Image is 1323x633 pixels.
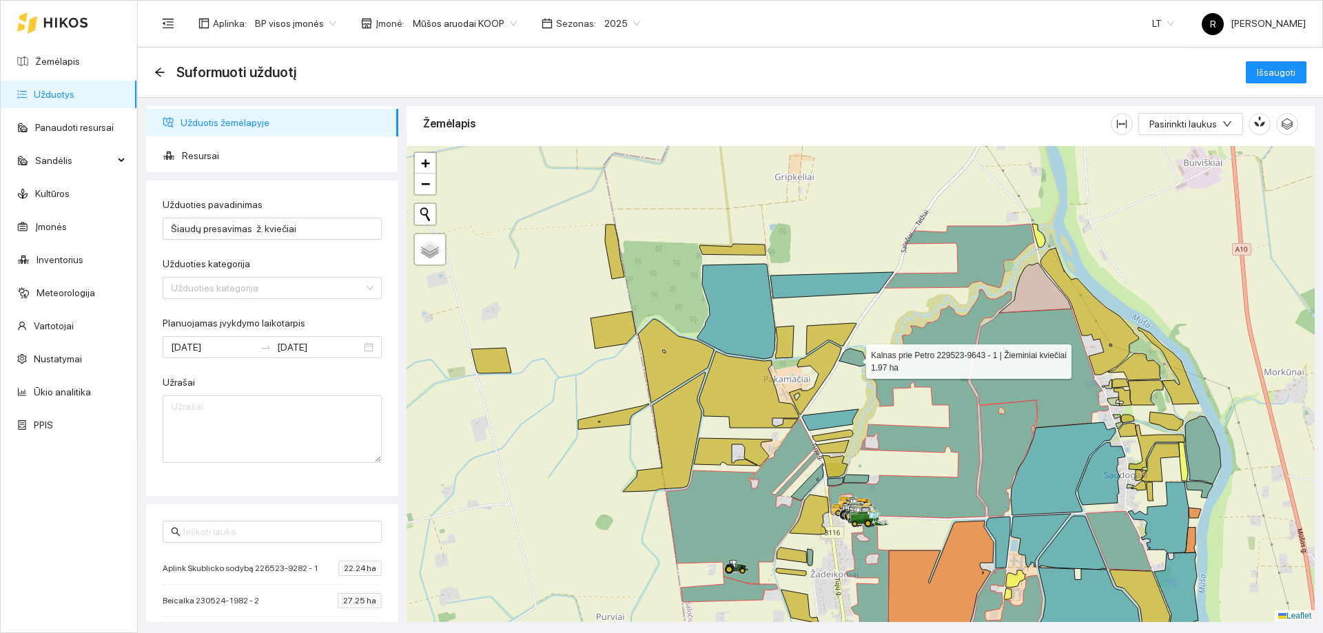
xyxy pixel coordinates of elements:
[163,594,266,608] span: Beicalka 230524-1982 - 2
[415,174,435,194] a: Zoom out
[35,56,80,67] a: Žemėlapis
[163,316,305,331] label: Planuojamas įvykdymo laikotarpis
[1149,116,1217,132] span: Pasirinkti laukus
[34,320,74,331] a: Vartotojai
[183,524,373,539] input: Ieškoti lauko
[1111,118,1132,129] span: column-width
[415,204,435,225] button: Initiate a new search
[361,18,372,29] span: shop
[1222,119,1232,130] span: down
[154,67,165,78] span: arrow-left
[163,257,250,271] label: Užduoties kategorija
[604,13,640,34] span: 2025
[255,13,336,34] span: BP visos įmonės
[556,16,596,31] span: Sezonas :
[1278,611,1311,621] a: Leaflet
[277,340,361,355] input: Pabaigos data
[162,17,174,30] span: menu-fold
[163,395,382,463] textarea: Užrašai
[415,234,445,264] a: Layers
[154,10,182,37] button: menu-fold
[176,61,296,83] span: Suformuoti užduotį
[1152,13,1174,34] span: LT
[34,89,74,100] a: Užduotys
[181,109,387,136] span: Užduotis žemėlapyje
[542,18,553,29] span: calendar
[35,221,67,232] a: Įmonės
[37,254,83,265] a: Inventorius
[34,419,53,430] a: PPIS
[35,147,114,174] span: Sandėlis
[421,175,430,192] span: −
[163,198,263,212] label: Užduoties pavadinimas
[154,67,165,79] div: Atgal
[34,386,91,397] a: Ūkio analitika
[171,278,364,298] input: Užduoties kategorija
[37,287,95,298] a: Meteorologija
[423,104,1111,143] div: Žemėlapis
[213,16,247,31] span: Aplinka :
[182,142,387,169] span: Resursai
[171,527,181,537] span: search
[163,218,382,240] input: Užduoties pavadinimas
[1138,113,1243,135] button: Pasirinkti laukusdown
[376,16,404,31] span: Įmonė :
[338,593,382,608] span: 27.25 ha
[421,154,430,172] span: +
[1202,18,1306,29] span: [PERSON_NAME]
[413,13,517,34] span: Mūšos aruodai KOOP
[1111,113,1133,135] button: column-width
[260,342,271,353] span: swap-right
[198,18,209,29] span: layout
[171,340,255,355] input: Planuojamas įvykdymo laikotarpis
[338,561,382,576] span: 22.24 ha
[34,353,82,364] a: Nustatymai
[35,188,70,199] a: Kultūros
[260,342,271,353] span: to
[35,122,114,133] a: Panaudoti resursai
[163,375,195,390] label: Užrašai
[1210,13,1216,35] span: R
[1246,61,1306,83] button: Išsaugoti
[1257,65,1295,80] span: Išsaugoti
[415,153,435,174] a: Zoom in
[163,561,325,575] span: Aplink Skublicko sodybą 226523-9282 - 1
